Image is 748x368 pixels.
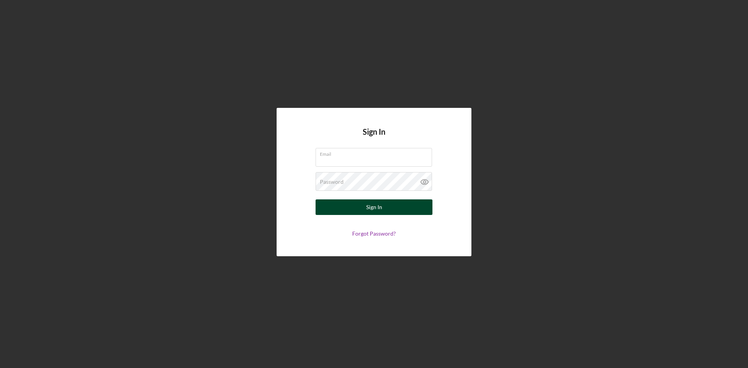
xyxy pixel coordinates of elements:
[320,179,344,185] label: Password
[366,199,382,215] div: Sign In
[320,148,432,157] label: Email
[316,199,432,215] button: Sign In
[352,230,396,237] a: Forgot Password?
[363,127,385,148] h4: Sign In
